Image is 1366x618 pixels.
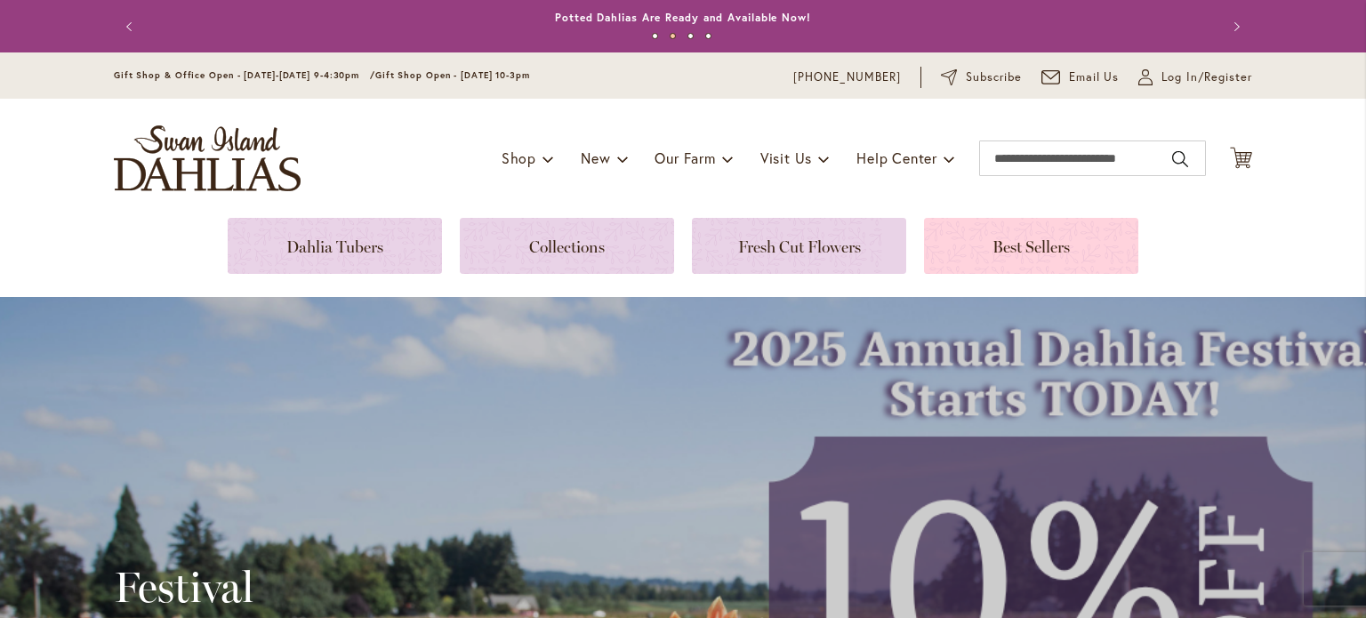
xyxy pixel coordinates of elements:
button: Previous [114,9,149,44]
span: Log In/Register [1161,68,1252,86]
a: Subscribe [941,68,1022,86]
span: New [581,148,610,167]
span: Our Farm [655,148,715,167]
button: 4 of 4 [705,33,711,39]
a: store logo [114,125,301,191]
span: Help Center [856,148,937,167]
a: Log In/Register [1138,68,1252,86]
button: 1 of 4 [652,33,658,39]
span: Gift Shop & Office Open - [DATE]-[DATE] 9-4:30pm / [114,69,375,81]
a: Potted Dahlias Are Ready and Available Now! [555,11,811,24]
a: [PHONE_NUMBER] [793,68,901,86]
span: Visit Us [760,148,812,167]
span: Gift Shop Open - [DATE] 10-3pm [375,69,530,81]
span: Shop [502,148,536,167]
button: 2 of 4 [670,33,676,39]
a: Email Us [1041,68,1120,86]
span: Email Us [1069,68,1120,86]
button: Next [1217,9,1252,44]
span: Subscribe [966,68,1022,86]
button: 3 of 4 [687,33,694,39]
